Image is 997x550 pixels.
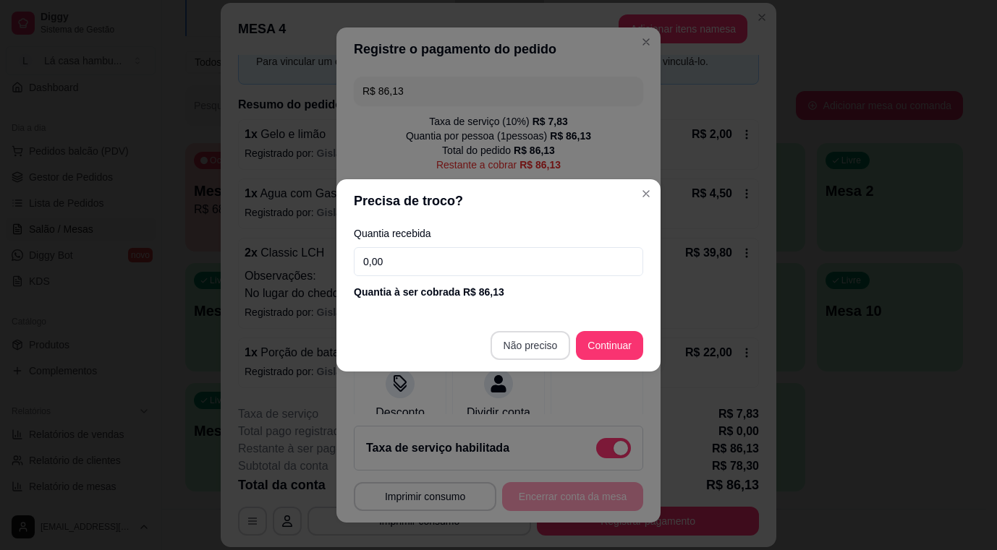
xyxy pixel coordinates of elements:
[354,285,643,299] div: Quantia à ser cobrada R$ 86,13
[491,331,571,360] button: Não preciso
[576,331,643,360] button: Continuar
[354,228,643,239] label: Quantia recebida
[336,179,661,223] header: Precisa de troco?
[635,182,658,205] button: Close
